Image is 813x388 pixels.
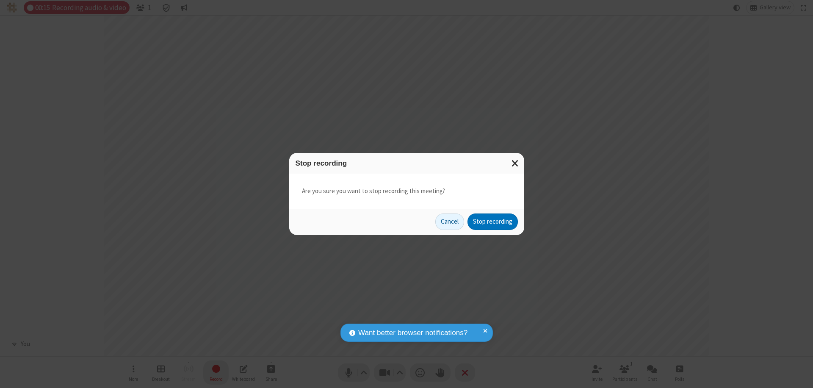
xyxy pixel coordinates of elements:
button: Cancel [435,213,464,230]
span: Want better browser notifications? [358,327,467,338]
button: Close modal [506,153,524,174]
h3: Stop recording [296,159,518,167]
div: Are you sure you want to stop recording this meeting? [289,174,524,209]
button: Stop recording [467,213,518,230]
